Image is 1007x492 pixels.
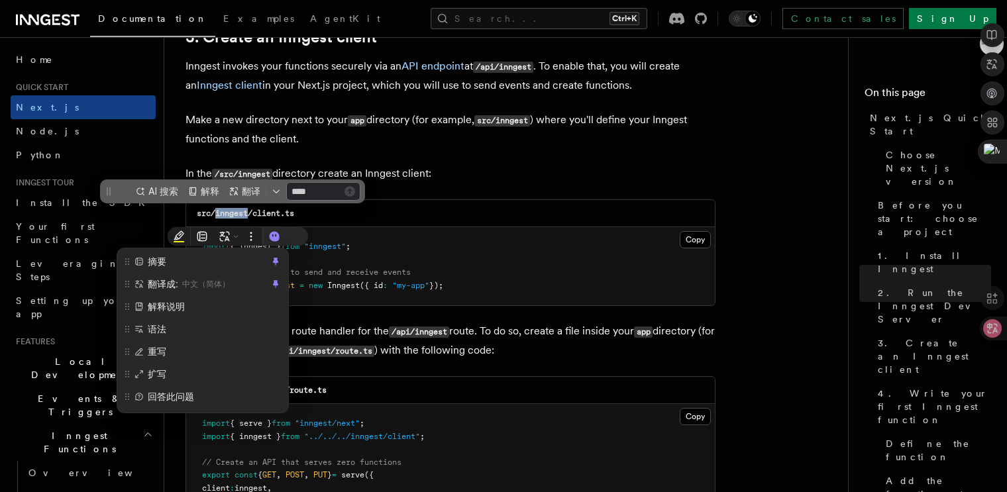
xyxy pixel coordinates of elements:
[286,470,304,479] span: POST
[304,432,420,441] span: "../../../inngest/client"
[420,432,425,441] span: ;
[11,387,156,424] button: Events & Triggers
[383,281,388,290] span: :
[431,8,647,29] button: Search...Ctrl+K
[680,231,711,248] button: Copy
[16,197,153,208] span: Install the SDK
[474,115,530,126] code: src/inngest
[276,470,281,479] span: ,
[202,268,411,277] span: // Create a client to send and receive events
[873,381,991,432] a: 4. Write your first Inngest function
[16,53,53,66] span: Home
[11,424,156,461] button: Inngest Functions
[364,470,374,479] span: ({
[230,432,281,441] span: { inngest }
[299,281,304,290] span: =
[304,470,309,479] span: ,
[272,418,290,428] span: from
[240,346,374,357] code: src/app/api/inngest/route.ts
[360,418,364,428] span: ;
[215,4,302,36] a: Examples
[878,199,991,238] span: Before you start: choose a project
[880,432,991,469] a: Define the function
[634,326,653,338] code: app
[258,470,262,479] span: {
[295,418,360,428] span: "inngest/next"
[309,281,323,290] span: new
[873,331,991,381] a: 3. Create an Inngest client
[11,289,156,326] a: Setting up your app
[230,418,272,428] span: { serve }
[11,48,156,72] a: Home
[16,102,79,113] span: Next.js
[281,432,299,441] span: from
[16,126,79,136] span: Node.js
[310,13,380,24] span: AgentKit
[185,322,715,360] p: Next, you will set up a route handler for the route. To do so, create a file inside your director...
[98,13,207,24] span: Documentation
[11,82,68,93] span: Quick start
[11,191,156,215] a: Install the SDK
[16,258,128,282] span: Leveraging Steps
[341,470,364,479] span: serve
[609,12,639,25] kbd: Ctrl+K
[11,350,156,387] button: Local Development
[729,11,761,26] button: Toggle dark mode
[23,461,156,485] a: Overview
[28,467,165,478] span: Overview
[223,13,294,24] span: Examples
[878,286,991,326] span: 2. Run the Inngest Dev Server
[878,387,991,426] span: 4. Write your first Inngest function
[878,336,991,376] span: 3. Create an Inngest client
[185,111,715,148] p: Make a new directory next to your directory (for example, ) where you'll define your Inngest func...
[909,8,996,29] a: Sign Up
[11,355,144,381] span: Local Development
[11,95,156,119] a: Next.js
[202,432,230,441] span: import
[392,281,429,290] span: "my-app"
[16,221,95,245] span: Your first Functions
[235,470,258,479] span: const
[11,336,55,347] span: Features
[11,215,156,252] a: Your first Functions
[389,326,449,338] code: /api/inngest
[870,111,991,138] span: Next.js Quick Start
[16,295,130,319] span: Setting up your app
[11,143,156,167] a: Python
[304,242,346,251] span: "inngest"
[878,249,991,275] span: 1. Install Inngest
[90,4,215,37] a: Documentation
[185,164,715,183] p: In the directory create an Inngest client:
[212,169,272,180] code: /src/inngest
[327,281,360,290] span: Inngest
[873,193,991,244] a: Before you start: choose a project
[880,143,991,193] a: Choose Next.js version
[782,8,904,29] a: Contact sales
[327,470,332,479] span: }
[11,177,74,188] span: Inngest tour
[865,106,991,143] a: Next.js Quick Start
[886,148,991,188] span: Choose Next.js version
[197,209,294,218] code: src/inngest/client.ts
[202,458,401,467] span: // Create an API that serves zero functions
[873,281,991,331] a: 2. Run the Inngest Dev Server
[865,85,991,106] h4: On this page
[473,62,533,73] code: /api/inngest
[11,252,156,289] a: Leveraging Steps
[332,470,337,479] span: =
[197,79,262,91] a: Inngest client
[346,242,350,251] span: ;
[262,470,276,479] span: GET
[202,418,230,428] span: import
[886,437,991,464] span: Define the function
[313,470,327,479] span: PUT
[11,392,144,418] span: Events & Triggers
[185,57,715,95] p: Inngest invokes your functions securely via an at . To enable that, you will create an in your Ne...
[401,60,464,72] a: API endpoint
[302,4,388,36] a: AgentKit
[11,119,156,143] a: Node.js
[348,115,366,126] code: app
[680,408,711,425] button: Copy
[202,470,230,479] span: export
[11,429,143,456] span: Inngest Functions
